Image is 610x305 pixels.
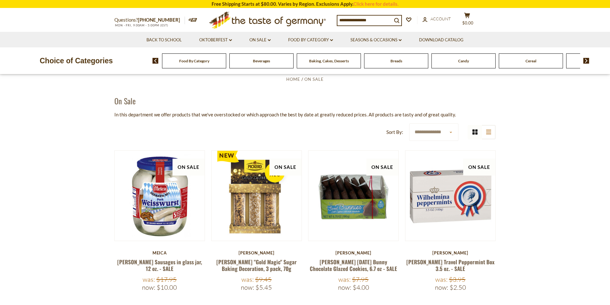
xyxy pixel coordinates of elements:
[353,1,398,7] a: Click here for details.
[146,37,182,44] a: Back to School
[458,59,469,63] a: Candy
[249,37,271,44] a: On Sale
[350,37,402,44] a: Seasons & Occasions
[353,283,369,291] span: $4.00
[199,37,232,44] a: Oktoberfest
[117,258,202,273] a: [PERSON_NAME] Sausages in glass jar, 12 oz. - SALE
[352,275,369,283] span: $7.95
[419,37,464,44] a: Download Catalog
[241,275,254,283] label: Was:
[114,96,136,106] h1: On Sale
[525,59,536,63] a: Cereal
[253,59,270,63] a: Beverages
[143,275,155,283] label: Was:
[583,58,589,64] img: next arrow
[156,275,177,283] span: $17.95
[423,16,451,23] a: Account
[255,275,272,283] span: $9.45
[241,283,254,291] label: Now:
[405,151,495,241] img: Wilhelmina Travel Peppermint Box
[457,12,477,28] button: $0.00
[142,283,155,291] label: Now:
[115,151,205,241] img: Meica Weisswurst Sausages in glass jar, 12 oz. - SALE
[114,24,168,27] span: MON - FRI, 9:00AM - 5:00PM (EST)
[462,20,473,25] span: $0.00
[390,59,402,63] a: Breads
[449,275,465,283] span: $3.95
[310,258,397,273] a: [PERSON_NAME] [DATE] Bunny Chocolate Glazed Cookies, 6.7 oz - SALE
[211,250,302,255] div: [PERSON_NAME]
[286,77,300,82] a: Home
[406,258,495,273] a: [PERSON_NAME] Travel Peppermint Box 3.5 oz. - SALE
[338,275,351,283] label: Was:
[405,250,496,255] div: [PERSON_NAME]
[435,275,448,283] label: Was:
[114,250,205,255] div: Meica
[308,250,399,255] div: [PERSON_NAME]
[114,16,185,24] p: Questions?
[450,283,466,291] span: $2.50
[152,58,159,64] img: previous arrow
[157,283,177,291] span: $10.00
[212,151,302,241] img: Pickerd "Gold Magic" Sugar Baking Decoration, 3 pack, 70g
[338,283,351,291] label: Now:
[114,111,496,119] p: In this department we offer products that we've overstocked or which approach the best by date at...
[309,59,349,63] a: Baking, Cakes, Desserts
[435,283,448,291] label: Now:
[255,283,272,291] span: $5.45
[179,59,209,63] a: Food By Category
[138,17,180,23] a: [PHONE_NUMBER]
[288,37,333,44] a: Food By Category
[304,77,324,82] a: On Sale
[386,128,403,136] label: Sort By:
[216,258,297,273] a: [PERSON_NAME] "Gold Magic" Sugar Baking Decoration, 3 pack, 70g
[308,151,398,241] img: Wicklein Easter Bunnies Milk Chocolate Glazed
[430,16,451,21] span: Account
